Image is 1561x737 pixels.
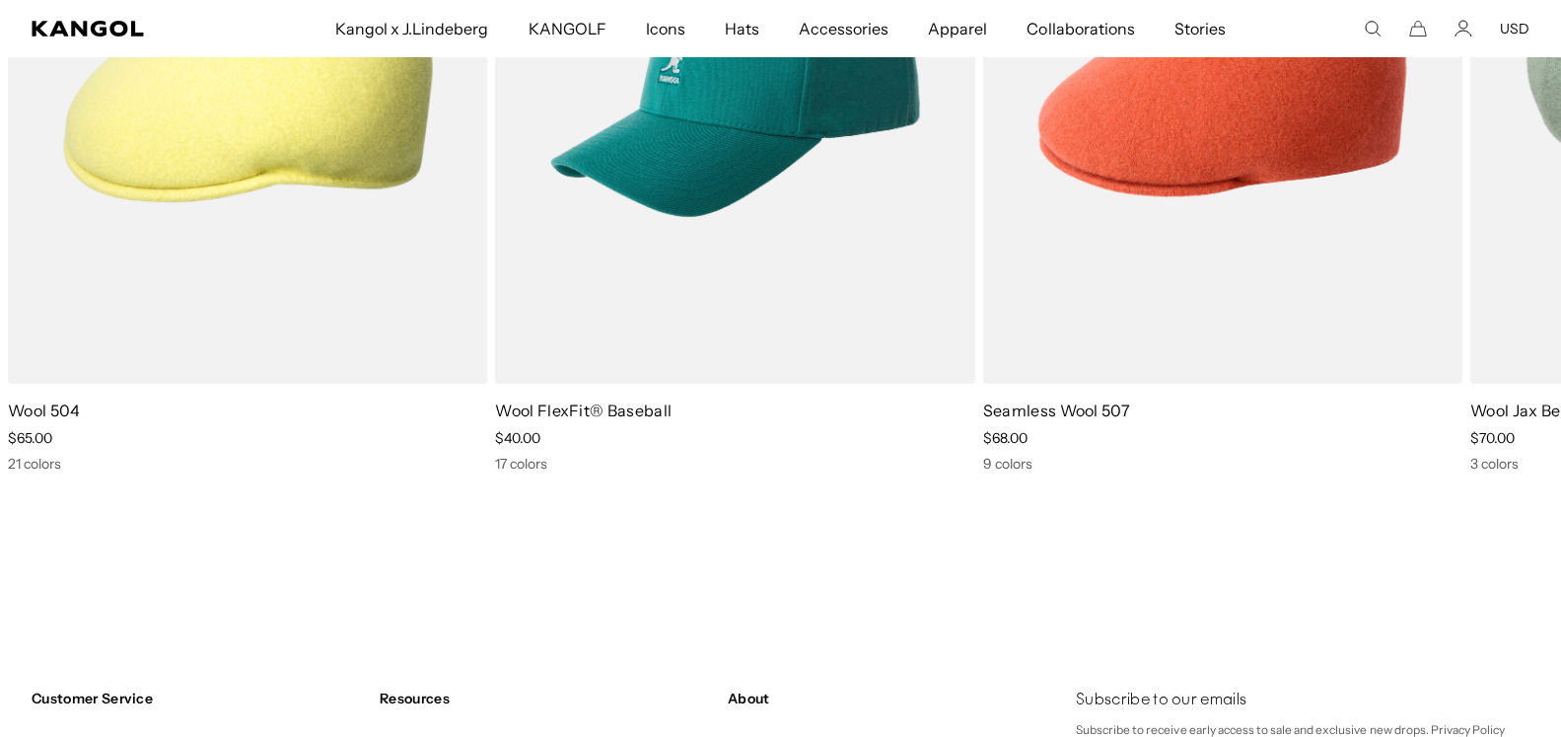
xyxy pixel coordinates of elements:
span: $68.00 [983,429,1028,447]
a: Account [1455,20,1472,37]
div: 9 colors [983,455,1462,473]
button: Cart [1409,20,1427,37]
a: Wool 504 [8,401,81,420]
div: 21 colors [8,455,487,473]
h4: Subscribe to our emails [1076,690,1529,711]
span: $65.00 [8,429,52,447]
div: 17 colors [495,455,974,473]
span: $40.00 [495,429,540,447]
h4: Resources [380,690,712,707]
a: Kangol [32,21,221,37]
h4: Customer Service [32,690,364,707]
h4: About [728,690,1060,707]
button: USD [1500,20,1529,37]
a: Seamless Wool 507 [983,401,1130,420]
summary: Search here [1364,20,1382,37]
a: Wool FlexFit® Baseball [495,401,672,420]
span: $70.00 [1470,429,1515,447]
